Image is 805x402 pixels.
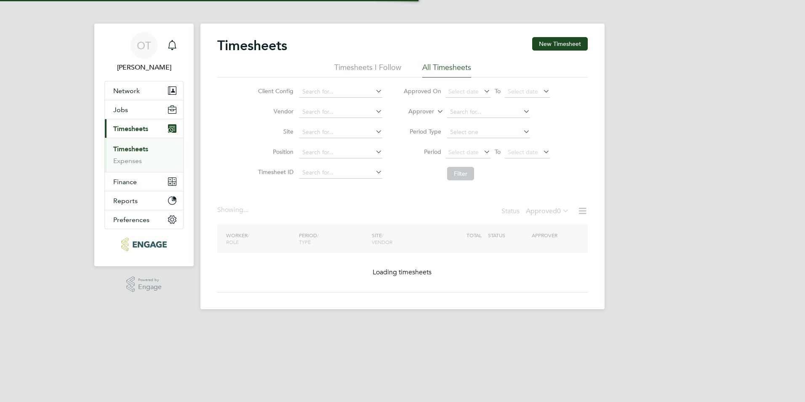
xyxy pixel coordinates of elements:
a: Go to home page [104,238,184,251]
div: Timesheets [105,138,183,172]
div: Showing [217,206,250,214]
button: Filter [447,167,474,180]
a: Expenses [113,157,142,165]
span: To [492,86,503,96]
button: Jobs [105,100,183,119]
span: Powered by [138,276,162,284]
button: Timesheets [105,119,183,138]
input: Select one [447,126,530,138]
label: Vendor [256,107,293,115]
input: Search for... [299,86,382,98]
button: Reports [105,191,183,210]
span: Timesheets [113,125,148,133]
a: Powered byEngage [126,276,162,292]
span: To [492,146,503,157]
label: Client Config [256,87,293,95]
h2: Timesheets [217,37,287,54]
span: OT [137,40,151,51]
a: OT[PERSON_NAME] [104,32,184,72]
label: Position [256,148,293,155]
label: Site [256,128,293,135]
img: huntereducation-logo-retina.png [121,238,166,251]
span: Finance [113,178,137,186]
label: Period [403,148,441,155]
label: Approved [526,207,569,215]
span: Select date [448,88,479,95]
input: Search for... [447,106,530,118]
input: Search for... [299,147,382,158]
li: Timesheets I Follow [334,62,401,78]
span: ... [243,206,248,214]
span: Select date [508,148,538,156]
label: Period Type [403,128,441,135]
span: Network [113,87,140,95]
span: Olivia Triassi [104,62,184,72]
input: Search for... [299,167,382,179]
span: Select date [508,88,538,95]
span: 0 [557,207,561,215]
input: Search for... [299,106,382,118]
input: Search for... [299,126,382,138]
span: Preferences [113,216,149,224]
button: New Timesheet [532,37,588,51]
a: Timesheets [113,145,148,153]
button: Preferences [105,210,183,229]
button: Network [105,81,183,100]
label: Approver [396,107,434,116]
label: Timesheet ID [256,168,293,176]
button: Finance [105,172,183,191]
span: Select date [448,148,479,156]
span: Jobs [113,106,128,114]
nav: Main navigation [94,24,194,266]
label: Approved On [403,87,441,95]
li: All Timesheets [422,62,471,78]
span: Engage [138,284,162,291]
span: Reports [113,197,138,205]
div: Status [501,206,571,217]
